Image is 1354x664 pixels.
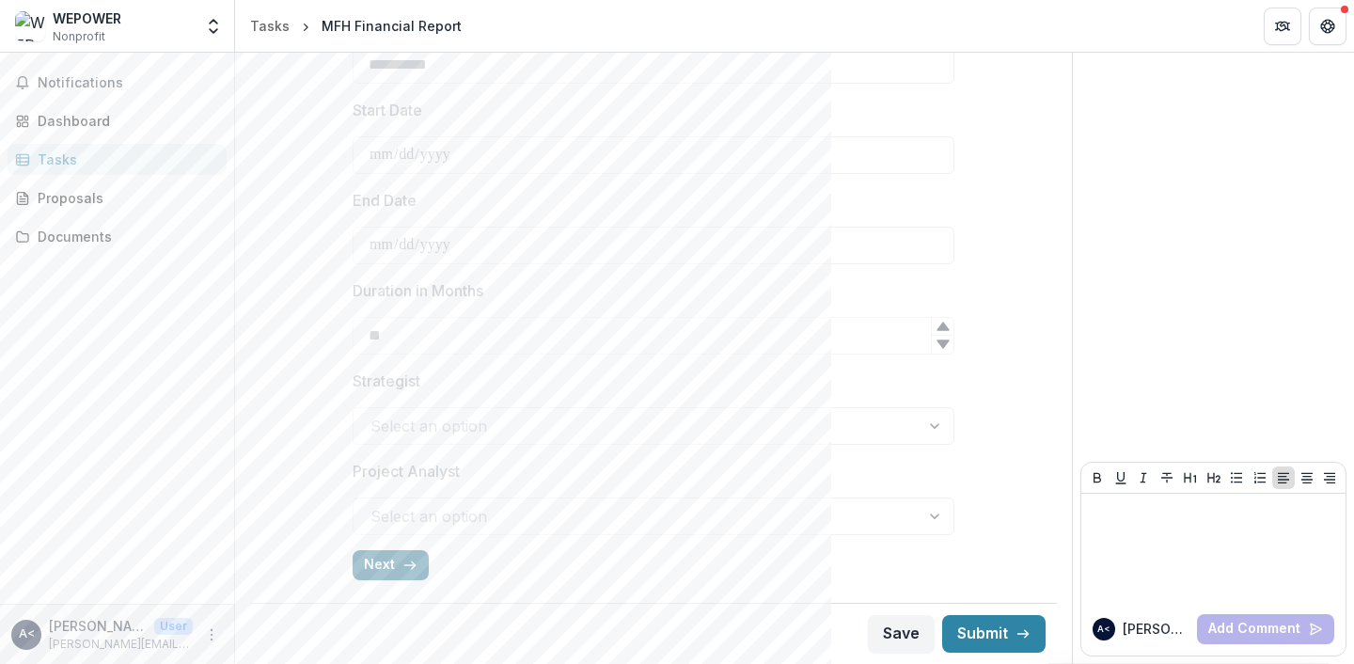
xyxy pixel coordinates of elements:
span: Notifications [38,75,219,91]
button: Next [353,550,429,580]
button: Heading 1 [1179,466,1202,489]
button: More [200,624,223,646]
button: Get Help [1309,8,1346,45]
a: Tasks [8,144,227,175]
button: Notifications [8,68,227,98]
div: Dashboard [38,111,212,131]
button: Bullet List [1225,466,1248,489]
div: Tasks [250,16,290,36]
div: Allison Gibbs <allison@wepowerstl.org> [1097,624,1110,634]
p: User [154,618,193,635]
button: Ordered List [1249,466,1271,489]
a: Tasks [243,12,297,40]
p: Strategist [353,370,420,392]
p: Project Analyst [353,460,460,482]
button: Align Right [1318,466,1341,489]
button: Partners [1264,8,1301,45]
button: Add Comment [1197,614,1334,644]
button: Underline [1110,466,1132,489]
button: Italicize [1132,466,1155,489]
span: Nonprofit [53,28,105,45]
a: Proposals [8,182,227,213]
button: Strike [1156,466,1178,489]
div: WEPOWER [53,8,121,28]
p: [PERSON_NAME] [1123,619,1189,639]
button: Align Center [1296,466,1318,489]
a: Dashboard [8,105,227,136]
a: Documents [8,221,227,252]
p: [PERSON_NAME][EMAIL_ADDRESS][DOMAIN_NAME] [49,636,193,653]
button: Heading 2 [1203,466,1225,489]
button: Align Left [1272,466,1295,489]
button: Bold [1086,466,1109,489]
p: Start Date [353,99,422,121]
p: Duration in Months [353,279,483,302]
nav: breadcrumb [243,12,469,40]
button: Submit [942,615,1046,653]
div: Proposals [38,188,212,208]
div: Documents [38,227,212,246]
div: Tasks [38,150,212,169]
button: Save [868,615,935,653]
p: End Date [353,189,417,212]
div: MFH Financial Report [322,16,462,36]
p: [PERSON_NAME] <[EMAIL_ADDRESS][DOMAIN_NAME]> [49,616,147,636]
button: Open entity switcher [200,8,227,45]
img: WEPOWER [15,11,45,41]
div: Allison Gibbs <allison@wepowerstl.org> [19,628,35,640]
